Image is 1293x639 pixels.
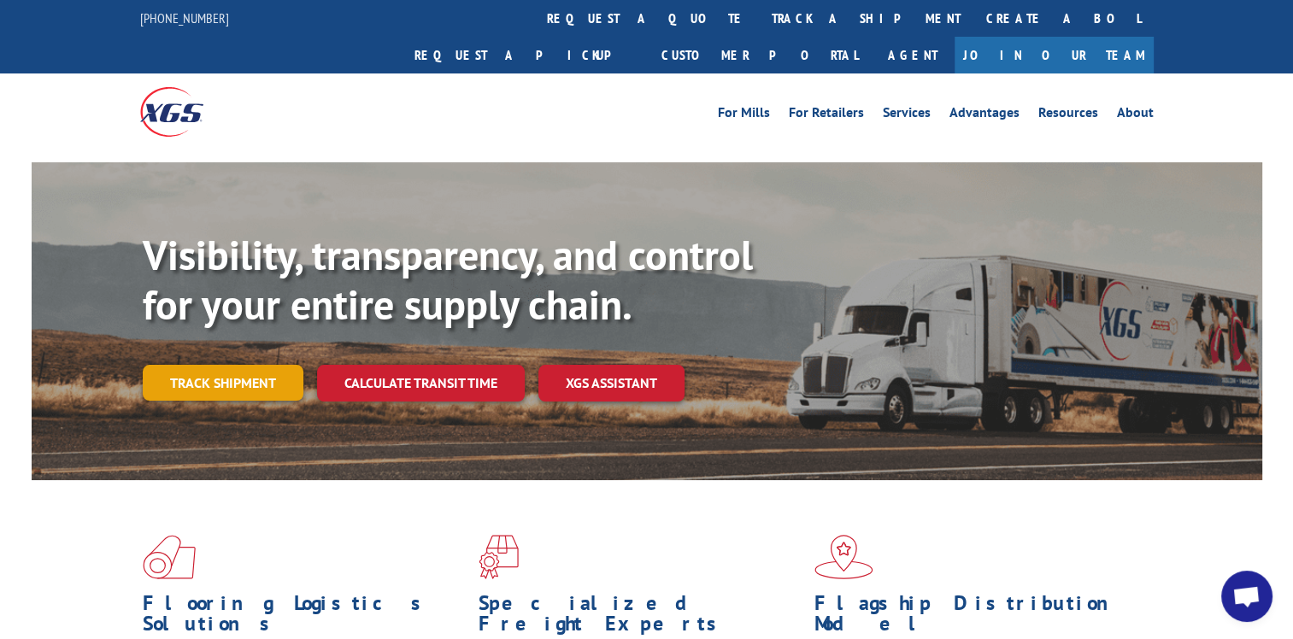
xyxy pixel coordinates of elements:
[317,365,525,402] a: Calculate transit time
[1117,106,1154,125] a: About
[955,37,1154,73] a: Join Our Team
[789,106,864,125] a: For Retailers
[143,365,303,401] a: Track shipment
[871,37,955,73] a: Agent
[479,535,519,579] img: xgs-icon-focused-on-flooring-red
[649,37,871,73] a: Customer Portal
[718,106,770,125] a: For Mills
[883,106,931,125] a: Services
[143,535,196,579] img: xgs-icon-total-supply-chain-intelligence-red
[402,37,649,73] a: Request a pickup
[538,365,685,402] a: XGS ASSISTANT
[814,535,873,579] img: xgs-icon-flagship-distribution-model-red
[143,228,753,331] b: Visibility, transparency, and control for your entire supply chain.
[1221,571,1272,622] div: Open chat
[1038,106,1098,125] a: Resources
[140,9,229,26] a: [PHONE_NUMBER]
[949,106,1020,125] a: Advantages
